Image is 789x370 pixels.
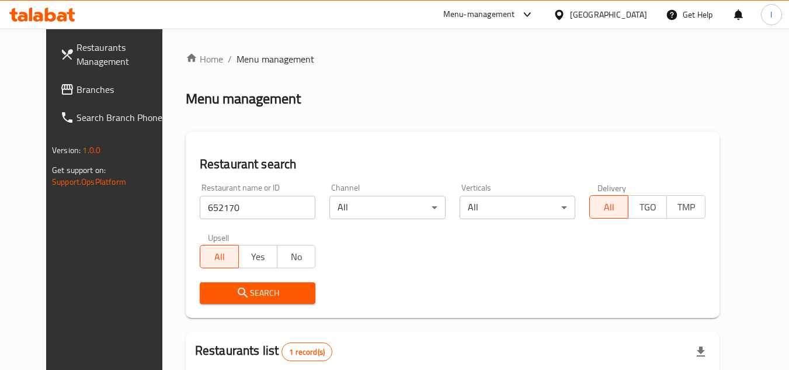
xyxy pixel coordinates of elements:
[82,143,100,158] span: 1.0.0
[52,162,106,178] span: Get support on:
[329,196,446,219] div: All
[186,89,301,108] h2: Menu management
[228,52,232,66] li: /
[443,8,515,22] div: Menu-management
[200,282,316,304] button: Search
[597,184,627,192] label: Delivery
[589,195,628,219] button: All
[186,52,720,66] nav: breadcrumb
[672,199,701,216] span: TMP
[51,103,178,132] a: Search Branch Phone
[666,195,705,219] button: TMP
[628,195,667,219] button: TGO
[244,248,273,265] span: Yes
[208,233,230,241] label: Upsell
[200,196,316,219] input: Search for restaurant name or ID..
[51,33,178,75] a: Restaurants Management
[281,343,332,361] div: Total records count
[77,82,169,96] span: Branches
[52,143,81,158] span: Version:
[282,347,332,358] span: 1 record(s)
[200,245,239,268] button: All
[633,199,662,216] span: TGO
[77,40,169,68] span: Restaurants Management
[770,8,772,21] span: l
[460,196,576,219] div: All
[595,199,624,216] span: All
[237,52,314,66] span: Menu management
[209,286,307,300] span: Search
[277,245,316,268] button: No
[51,75,178,103] a: Branches
[195,342,332,361] h2: Restaurants list
[282,248,311,265] span: No
[77,110,169,125] span: Search Branch Phone
[238,245,277,268] button: Yes
[687,338,715,366] div: Export file
[52,174,126,189] a: Support.OpsPlatform
[186,52,223,66] a: Home
[570,8,647,21] div: [GEOGRAPHIC_DATA]
[200,155,705,173] h2: Restaurant search
[205,248,234,265] span: All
